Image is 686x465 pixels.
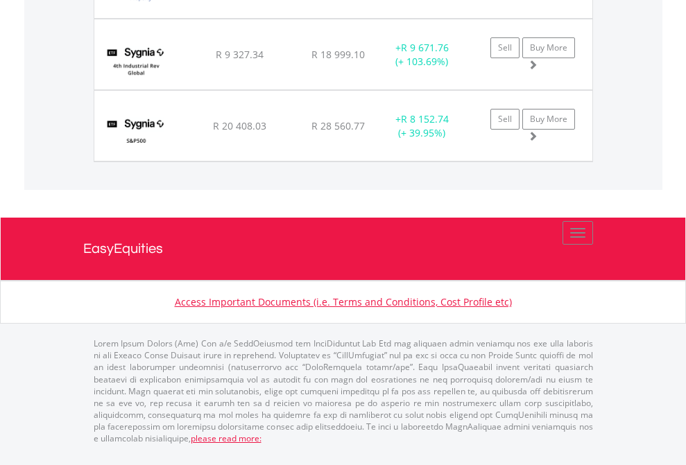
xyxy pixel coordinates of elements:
[213,119,266,132] span: R 20 408.03
[379,112,465,140] div: + (+ 39.95%)
[83,218,603,280] a: EasyEquities
[94,337,593,444] p: Lorem Ipsum Dolors (Ame) Con a/e SeddOeiusmod tem InciDiduntut Lab Etd mag aliquaen admin veniamq...
[216,48,264,61] span: R 9 327.34
[101,37,171,86] img: TFSA.SYG4IR.png
[490,37,520,58] a: Sell
[311,48,365,61] span: R 18 999.10
[522,109,575,130] a: Buy More
[311,119,365,132] span: R 28 560.77
[522,37,575,58] a: Buy More
[379,41,465,69] div: + (+ 103.69%)
[101,108,171,157] img: TFSA.SYG500.png
[490,109,520,130] a: Sell
[191,432,261,444] a: please read more:
[401,112,449,125] span: R 8 152.74
[401,41,449,54] span: R 9 671.76
[175,295,512,308] a: Access Important Documents (i.e. Terms and Conditions, Cost Profile etc)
